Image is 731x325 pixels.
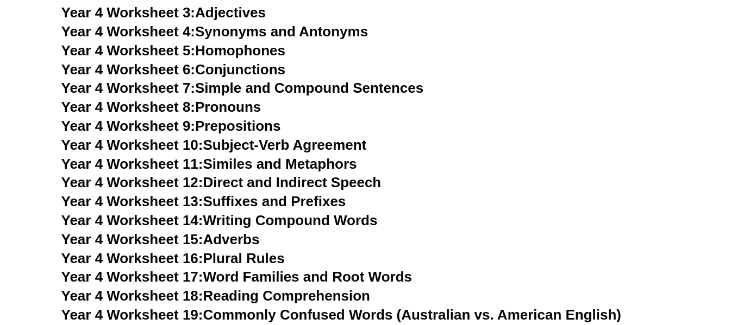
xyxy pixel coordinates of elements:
[61,4,266,21] a: Year 4 Worksheet 3:Adjectives
[61,231,203,247] span: Year 4 Worksheet 15:
[61,137,367,153] a: Year 4 Worksheet 10:Subject-Verb Agreement
[61,80,424,96] a: Year 4 Worksheet 7:Simple and Compound Sentences
[550,202,731,325] iframe: Chat Widget
[61,99,196,115] span: Year 4 Worksheet 8:
[61,193,203,209] span: Year 4 Worksheet 13:
[61,193,346,209] a: Year 4 Worksheet 13:Suffixes and Prefixes
[61,42,286,59] a: Year 4 Worksheet 5:Homophones
[61,23,368,40] a: Year 4 Worksheet 4:Synonyms and Antonyms
[61,307,622,323] a: Year 4 Worksheet 19:Commonly Confused Words (Australian vs. American English)
[61,156,203,172] span: Year 4 Worksheet 11:
[61,269,203,285] span: Year 4 Worksheet 17:
[61,42,196,59] span: Year 4 Worksheet 5:
[61,288,203,304] span: Year 4 Worksheet 18:
[61,174,382,190] a: Year 4 Worksheet 12:Direct and Indirect Speech
[61,61,286,78] a: Year 4 Worksheet 6:Conjunctions
[61,137,203,153] span: Year 4 Worksheet 10:
[61,118,281,134] a: Year 4 Worksheet 9:Prepositions
[61,174,203,190] span: Year 4 Worksheet 12:
[61,212,203,228] span: Year 4 Worksheet 14:
[61,269,412,285] a: Year 4 Worksheet 17:Word Families and Root Words
[61,307,203,323] span: Year 4 Worksheet 19:
[61,80,196,96] span: Year 4 Worksheet 7:
[61,156,357,172] a: Year 4 Worksheet 11:Similes and Metaphors
[61,212,378,228] a: Year 4 Worksheet 14:Writing Compound Words
[61,250,285,266] a: Year 4 Worksheet 16:Plural Rules
[61,99,261,115] a: Year 4 Worksheet 8:Pronouns
[61,23,196,40] span: Year 4 Worksheet 4:
[61,250,203,266] span: Year 4 Worksheet 16:
[61,118,196,134] span: Year 4 Worksheet 9:
[61,61,196,78] span: Year 4 Worksheet 6:
[61,4,196,21] span: Year 4 Worksheet 3:
[61,231,260,247] a: Year 4 Worksheet 15:Adverbs
[61,288,370,304] a: Year 4 Worksheet 18:Reading Comprehension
